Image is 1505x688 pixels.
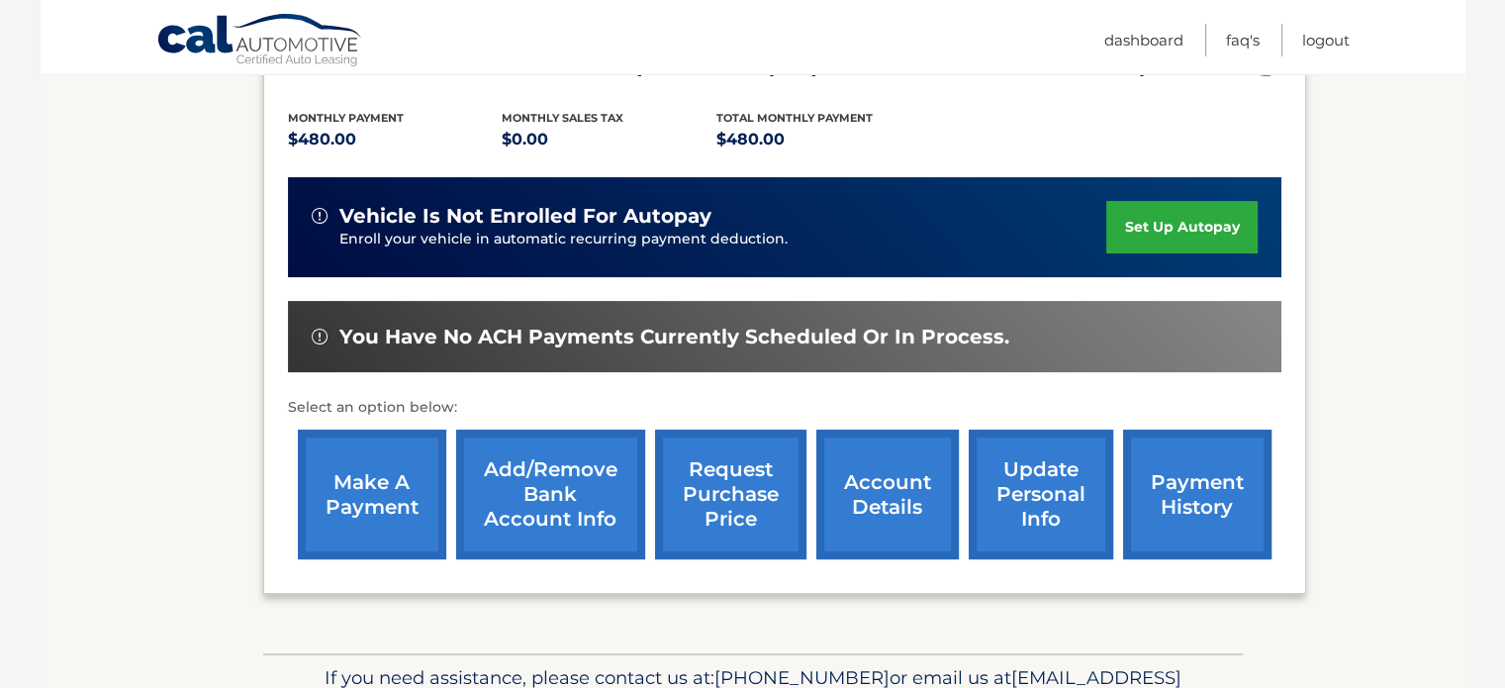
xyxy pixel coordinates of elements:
p: Select an option below: [288,396,1281,420]
a: set up autopay [1106,201,1257,253]
a: Logout [1302,24,1350,56]
a: FAQ's [1226,24,1260,56]
a: Add/Remove bank account info [456,430,645,559]
img: alert-white.svg [312,208,328,224]
a: payment history [1123,430,1271,559]
span: Monthly Payment [288,111,404,125]
a: request purchase price [655,430,806,559]
span: vehicle is not enrolled for autopay [339,204,711,229]
p: $480.00 [716,126,931,153]
a: Cal Automotive [156,13,364,70]
span: Monthly sales Tax [502,111,623,125]
a: account details [816,430,959,559]
p: $480.00 [288,126,503,153]
a: Dashboard [1104,24,1183,56]
span: You have no ACH payments currently scheduled or in process. [339,325,1009,349]
span: Total Monthly Payment [716,111,873,125]
img: alert-white.svg [312,329,328,344]
a: make a payment [298,430,446,559]
a: update personal info [969,430,1113,559]
p: Enroll your vehicle in automatic recurring payment deduction. [339,229,1107,250]
p: $0.00 [502,126,716,153]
